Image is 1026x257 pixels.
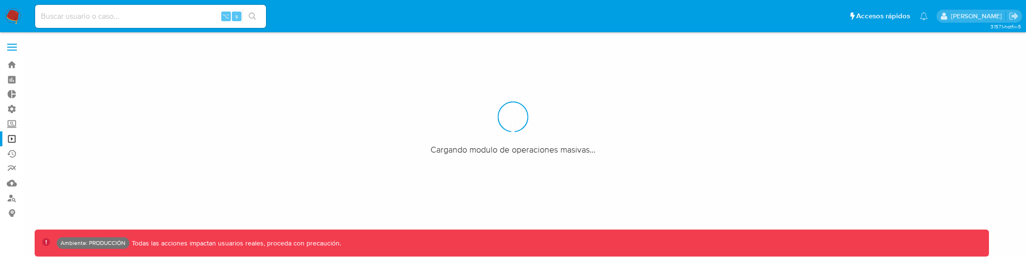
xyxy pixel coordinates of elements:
[920,12,928,20] a: Notificaciones
[35,10,266,23] input: Buscar usuario o caso...
[222,12,229,21] span: ⌥
[129,239,341,248] p: Todas las acciones impactan usuarios reales, proceda con precaución.
[235,12,238,21] span: s
[856,11,910,21] span: Accesos rápidos
[61,241,126,245] p: Ambiente: PRODUCCIÓN
[951,12,1005,21] p: ramiro.carbonell@mercadolibre.com.co
[431,144,595,155] span: Cargando modulo de operaciones masivas...
[1009,11,1019,21] a: Salir
[242,10,262,23] button: search-icon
